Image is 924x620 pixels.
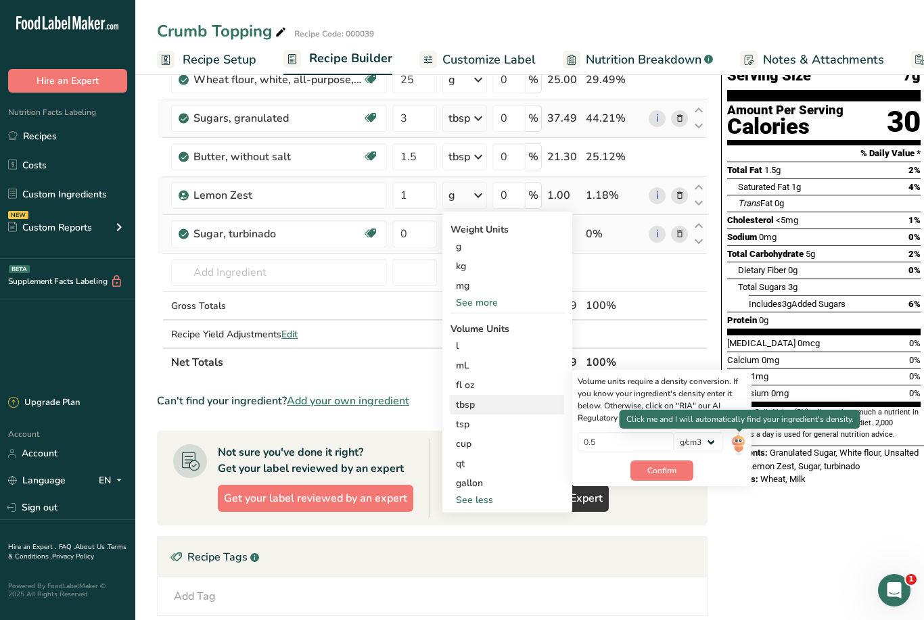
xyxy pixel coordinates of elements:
[193,110,363,126] div: Sugars, granulated
[908,165,921,175] span: 2%
[887,104,921,140] div: 30
[456,358,559,373] div: mL
[451,256,564,276] div: kg
[909,388,921,398] span: 0%
[782,299,791,309] span: 3g
[224,490,407,506] span: Get your label reviewed by an expert
[586,226,643,242] div: 0%
[193,187,363,204] div: Lemon Zest
[727,249,804,259] span: Total Carbohydrate
[738,282,786,292] span: Total Sugars
[908,249,921,259] span: 2%
[909,355,921,365] span: 0%
[451,322,564,336] div: Volume Units
[171,259,387,286] input: Add Ingredient
[8,69,127,93] button: Hire an Expert
[740,45,884,75] a: Notes & Attachments
[727,232,757,242] span: Sodium
[578,375,746,424] div: Volume units require a density conversion. If you know your ingredient's density enter it below. ...
[171,327,387,341] div: Recipe Yield Adjustments
[99,473,127,489] div: EN
[763,51,884,69] span: Notes & Attachments
[903,68,921,85] span: 7g
[8,542,56,552] a: Hire an Expert .
[727,215,774,225] span: Cholesterol
[451,237,564,256] div: g
[419,45,536,75] a: Customize Label
[451,493,564,507] div: See less
[309,49,392,68] span: Recipe Builder
[727,68,811,85] span: Serving Size
[727,104,844,117] div: Amount Per Serving
[776,215,798,225] span: <5mg
[75,542,108,552] a: About Us .
[760,474,806,484] span: Wheat, Milk
[764,165,781,175] span: 1.5g
[586,51,701,69] span: Nutrition Breakdown
[908,182,921,192] span: 4%
[218,485,413,512] button: Get your label reviewed by an expert
[451,222,564,237] div: Weight Units
[727,165,762,175] span: Total Fat
[174,588,216,604] div: Add Tag
[586,110,643,126] div: 44.21%
[586,72,643,88] div: 29.49%
[8,211,28,219] div: NEW
[294,28,374,40] div: Recipe Code: 000039
[547,149,580,165] div: 21.30
[586,297,643,314] div: 100%
[906,574,917,585] span: 1
[157,45,256,75] a: Recipe Setup
[158,537,707,577] div: Recipe Tags
[547,110,580,126] div: 37.49
[283,43,392,76] a: Recipe Builder
[771,388,789,398] span: 0mg
[649,187,666,204] a: i
[168,348,545,376] th: Net Totals
[630,460,693,481] button: Confirm
[547,187,580,204] div: 1.00
[791,182,801,192] span: 1g
[738,182,789,192] span: Saturated Fat
[456,398,559,412] div: tbsp
[727,315,757,325] span: Protein
[759,232,777,242] span: 0mg
[218,444,404,477] div: Not sure you've done it right? Get your label reviewed by an expert
[456,339,559,353] div: l
[775,198,784,208] span: 0g
[8,220,92,235] div: Custom Reports
[626,413,854,425] p: Click me and I will automatically find your ingredient's density.
[908,265,921,275] span: 0%
[157,393,708,409] div: Can't find your ingredient?
[442,51,536,69] span: Customize Label
[52,552,94,561] a: Privacy Policy
[456,437,559,451] div: cup
[193,149,363,165] div: Butter, without salt
[287,393,409,409] span: Add your own ingredient
[727,117,844,137] div: Calories
[171,299,387,313] div: Gross Totals
[727,355,760,365] span: Calcium
[8,469,66,492] a: Language
[8,582,127,598] div: Powered By FoodLabelMaker © 2025 All Rights Reserved
[281,328,298,341] span: Edit
[908,232,921,242] span: 0%
[586,187,643,204] div: 1.18%
[183,51,256,69] span: Recipe Setup
[908,299,921,309] span: 6%
[456,476,559,490] div: gallon
[59,542,75,552] a: FAQ .
[909,371,921,381] span: 0%
[563,45,713,75] a: Nutrition Breakdown
[788,282,798,292] span: 3g
[727,407,921,440] section: * The % Daily Value (DV) tells you how much a nutrient in a serving of food contributes to a dail...
[8,542,126,561] a: Terms & Conditions .
[749,299,846,309] span: Includes Added Sugars
[738,265,786,275] span: Dietary Fiber
[759,315,768,325] span: 0g
[451,295,564,310] div: See more
[456,456,559,471] div: qt
[721,448,919,471] span: Granulated Sugar, White flour, Unsalted Butter, Lemon Zest, Sugar, turbinado
[193,72,363,88] div: Wheat flour, white, all-purpose, enriched, unbleached
[451,276,564,295] div: mg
